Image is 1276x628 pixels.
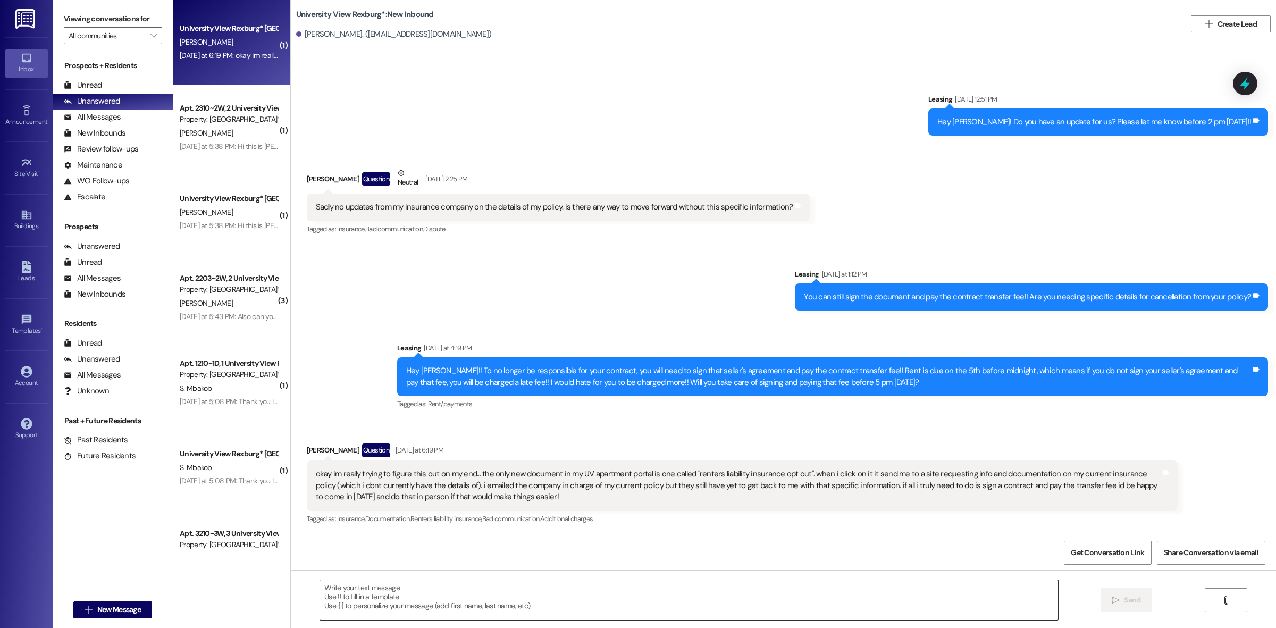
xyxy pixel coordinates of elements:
[1071,547,1144,558] span: Get Conversation Link
[928,94,1268,108] div: Leasing
[952,94,997,105] div: [DATE] 12:51 PM
[337,514,365,523] span: Insurance ,
[410,514,482,523] span: Renters liability insurance ,
[64,370,121,381] div: All Messages
[180,383,212,393] span: S. Mbakob
[180,37,233,47] span: [PERSON_NAME]
[406,365,1251,388] div: Hey [PERSON_NAME]!! To no longer be responsible for your contract, you will need to sign that sel...
[393,445,443,456] div: [DATE] at 6:19 PM
[64,450,136,462] div: Future Residents
[1191,15,1271,32] button: Create Lead
[180,476,414,485] div: [DATE] at 5:08 PM: Thank you I'm sorry about that we just werent super sure
[69,27,145,44] input: All communities
[795,269,1268,283] div: Leasing
[1218,19,1257,30] span: Create Lead
[180,312,656,321] div: [DATE] at 5:43 PM: Also can you send me messages to my cell phone number at [PHONE_NUMBER] this i...
[397,396,1268,412] div: Tagged as:
[5,206,48,235] a: Buildings
[307,168,810,194] div: [PERSON_NAME]
[64,289,125,300] div: New Inbounds
[1112,596,1120,605] i: 
[180,193,278,204] div: University View Rexburg* [GEOGRAPHIC_DATA]
[1157,541,1265,565] button: Share Conversation via email
[64,11,162,27] label: Viewing conversations for
[362,443,390,457] div: Question
[64,128,125,139] div: New Inbounds
[180,207,233,217] span: [PERSON_NAME]
[53,60,173,71] div: Prospects + Residents
[396,168,420,190] div: Neutral
[421,342,472,354] div: [DATE] at 4:19 PM
[296,29,492,40] div: [PERSON_NAME]. ([EMAIL_ADDRESS][DOMAIN_NAME])
[180,221,1177,230] div: [DATE] at 5:38 PM: Hi this is [PERSON_NAME] and I got the refunded check in the mail for the secu...
[64,96,120,107] div: Unanswered
[64,112,121,123] div: All Messages
[180,114,278,125] div: Property: [GEOGRAPHIC_DATA]*
[64,386,109,397] div: Unknown
[362,172,390,186] div: Question
[64,257,102,268] div: Unread
[180,298,233,308] span: [PERSON_NAME]
[150,31,156,40] i: 
[180,528,278,539] div: Apt. 3210~3W, 3 University View Rexburg
[64,354,120,365] div: Unanswered
[1164,547,1258,558] span: Share Conversation via email
[64,160,122,171] div: Maintenance
[53,415,173,426] div: Past + Future Residents
[5,311,48,339] a: Templates •
[38,169,40,176] span: •
[180,397,414,406] div: [DATE] at 5:08 PM: Thank you I'm sorry about that we just werent super sure
[180,284,278,295] div: Property: [GEOGRAPHIC_DATA]*
[64,144,138,155] div: Review follow-ups
[337,224,365,233] span: Insurance ,
[64,241,120,252] div: Unanswered
[365,514,410,523] span: Documentation ,
[53,221,173,232] div: Prospects
[937,116,1251,128] div: Hey [PERSON_NAME]! Do you have an update for us? Please let me know before 2 pm [DATE]!!
[428,399,473,408] span: Rent/payments
[64,175,129,187] div: WO Follow-ups
[180,463,212,472] span: S. Mbakob
[73,601,152,618] button: New Message
[316,468,1161,503] div: okay im really trying to figure this out on my end... the only new document in my UV apartment po...
[180,128,233,138] span: [PERSON_NAME]
[180,23,278,34] div: University View Rexburg* [GEOGRAPHIC_DATA]
[64,338,102,349] div: Unread
[180,103,278,114] div: Apt. 2310~2W, 2 University View Rexburg
[1124,594,1140,606] span: Send
[307,221,810,237] div: Tagged as:
[5,258,48,287] a: Leads
[41,325,43,333] span: •
[804,291,1251,303] div: You can still sign the document and pay the contract transfer fee!! Are you needing specific deta...
[423,224,445,233] span: Dispute
[365,224,423,233] span: Bad communication ,
[307,443,1178,460] div: [PERSON_NAME]
[180,273,278,284] div: Apt. 2203~2W, 2 University View Rexburg Guarantors
[180,358,278,369] div: Apt. 1210~1D, 1 University View Rexburg
[296,9,434,20] b: University View Rexburg*: New Inbound
[180,539,278,550] div: Property: [GEOGRAPHIC_DATA]*
[180,369,278,380] div: Property: [GEOGRAPHIC_DATA]*
[1222,596,1230,605] i: 
[97,604,141,615] span: New Message
[423,173,467,185] div: [DATE] 2:25 PM
[316,202,793,213] div: Sadly no updates from my insurance company on the details of my policy. is there any way to move ...
[1101,588,1152,612] button: Send
[15,9,37,29] img: ResiDesk Logo
[180,448,278,459] div: University View Rexburg* [GEOGRAPHIC_DATA]
[397,342,1268,357] div: Leasing
[64,273,121,284] div: All Messages
[482,514,540,523] span: Bad communication ,
[5,415,48,443] a: Support
[180,141,1177,151] div: [DATE] at 5:38 PM: Hi this is [PERSON_NAME] and I got the refunded check in the mail for the secu...
[307,511,1178,526] div: Tagged as:
[64,80,102,91] div: Unread
[5,363,48,391] a: Account
[1205,20,1213,28] i: 
[5,49,48,78] a: Inbox
[64,434,128,446] div: Past Residents
[1064,541,1151,565] button: Get Conversation Link
[819,269,867,280] div: [DATE] at 1:12 PM
[85,606,93,614] i: 
[47,116,49,124] span: •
